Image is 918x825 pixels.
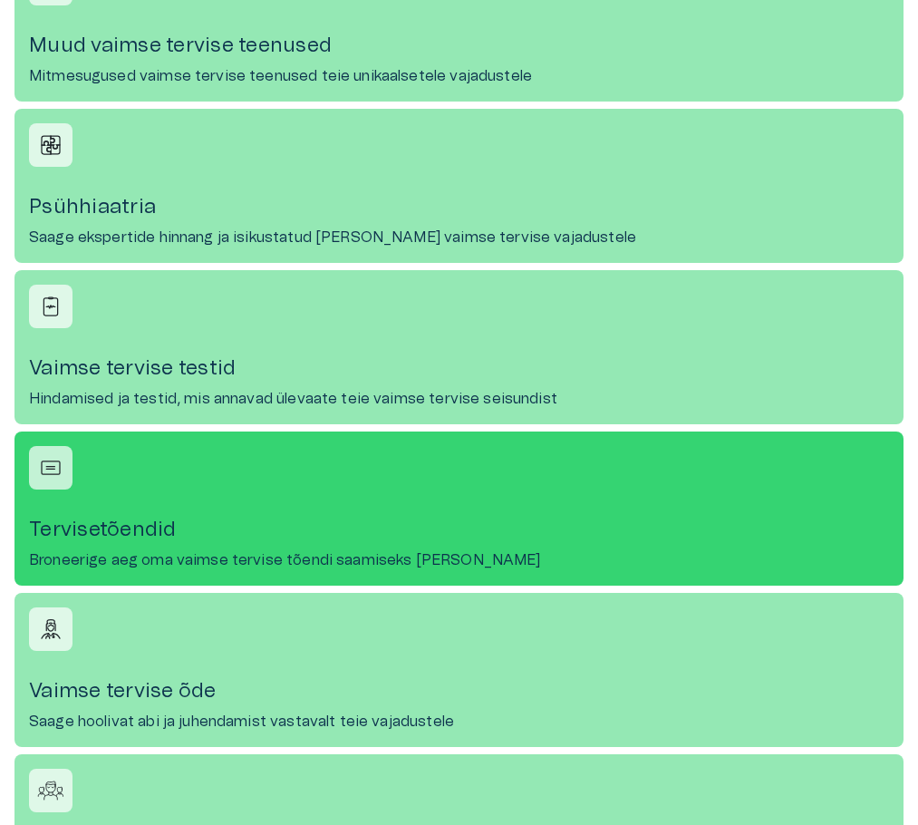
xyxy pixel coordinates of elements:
h4: Tervisetõendid [29,518,889,542]
h4: Vaimse tervise testid [29,356,889,381]
img: Kogemusnõustamine icon [37,777,64,804]
p: Hindamised ja testid, mis annavad ülevaate teie vaimse tervise seisundist [29,388,557,410]
p: Saage hoolivat abi ja juhendamist vastavalt teie vajadustele [29,711,454,733]
h4: Psühhiaatria [29,195,889,219]
img: Vaimse tervise testid icon [37,293,64,320]
h4: Muud vaimse tervise teenused [29,34,889,58]
img: Vaimse tervise õde icon [37,616,64,643]
img: Tervisetõendid icon [37,454,64,481]
p: Broneerige aeg oma vaimse tervise tõendi saamiseks [PERSON_NAME] [29,549,541,571]
p: Mitmesugused vaimse tervise teenused teie unikaalsetele vajadustele [29,65,532,87]
p: Saage ekspertide hinnang ja isikustatud [PERSON_NAME] vaimse tervise vajadustele [29,227,636,248]
h4: Vaimse tervise õde [29,679,889,704]
img: Psühhiaatria icon [37,131,64,159]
